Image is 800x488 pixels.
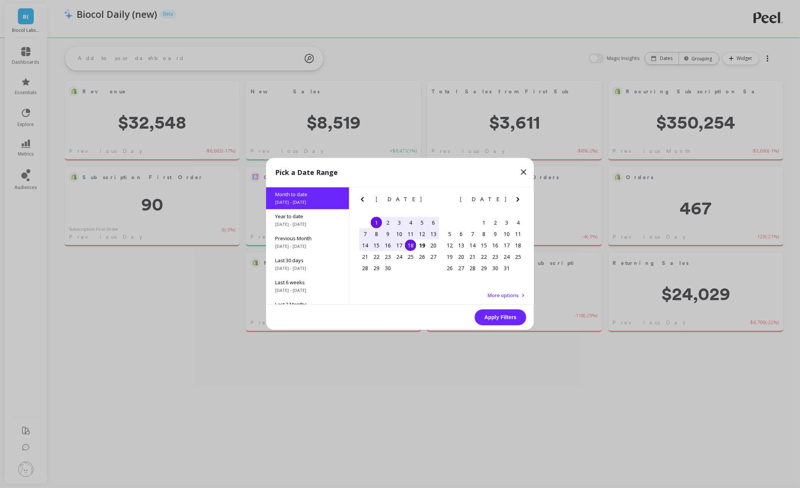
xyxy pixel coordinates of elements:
div: Choose Tuesday, September 23rd, 2025 [382,251,394,263]
span: Last 6 weeks [275,279,340,286]
div: Choose Tuesday, October 7th, 2025 [467,228,478,240]
span: Month to date [275,191,340,198]
span: [DATE] - [DATE] [275,244,340,250]
div: Choose Wednesday, October 8th, 2025 [478,228,490,240]
div: Choose Saturday, October 4th, 2025 [512,217,524,228]
div: Choose Friday, October 24th, 2025 [501,251,512,263]
div: Choose Saturday, September 27th, 2025 [428,251,439,263]
div: Choose Monday, September 8th, 2025 [371,228,382,240]
div: Choose Thursday, September 11th, 2025 [405,228,416,240]
div: Choose Sunday, September 28th, 2025 [359,263,371,274]
div: Choose Wednesday, September 24th, 2025 [394,251,405,263]
div: Choose Saturday, October 25th, 2025 [512,251,524,263]
div: Choose Monday, October 6th, 2025 [455,228,467,240]
div: Choose Thursday, September 18th, 2025 [405,240,416,251]
span: More options [488,292,519,299]
div: Choose Saturday, September 13th, 2025 [428,228,439,240]
div: Choose Sunday, October 12th, 2025 [444,240,455,251]
div: Choose Tuesday, October 21st, 2025 [467,251,478,263]
div: Choose Wednesday, September 17th, 2025 [394,240,405,251]
span: Last 3 Months [275,301,340,308]
span: Previous Month [275,235,340,242]
div: Choose Monday, September 22nd, 2025 [371,251,382,263]
div: Choose Wednesday, October 29th, 2025 [478,263,490,274]
div: Choose Monday, October 27th, 2025 [455,263,467,274]
div: Choose Thursday, September 25th, 2025 [405,251,416,263]
div: Choose Sunday, October 26th, 2025 [444,263,455,274]
div: Choose Monday, September 1st, 2025 [371,217,382,228]
div: Choose Tuesday, September 30th, 2025 [382,263,394,274]
div: Choose Tuesday, September 16th, 2025 [382,240,394,251]
div: Choose Tuesday, October 28th, 2025 [467,263,478,274]
span: [DATE] - [DATE] [275,266,340,272]
div: Choose Thursday, October 9th, 2025 [490,228,501,240]
div: Choose Tuesday, September 2nd, 2025 [382,217,394,228]
span: [DATE] - [DATE] [275,288,340,294]
div: Choose Friday, September 5th, 2025 [416,217,428,228]
div: Choose Saturday, September 6th, 2025 [428,217,439,228]
div: Choose Sunday, October 5th, 2025 [444,228,455,240]
div: Choose Saturday, October 11th, 2025 [512,228,524,240]
div: Choose Friday, September 12th, 2025 [416,228,428,240]
button: Next Month [429,195,441,207]
div: Choose Thursday, October 16th, 2025 [490,240,501,251]
span: Last 30 days [275,257,340,264]
button: Apply Filters [475,310,526,326]
div: Choose Thursday, September 4th, 2025 [405,217,416,228]
div: Choose Wednesday, October 15th, 2025 [478,240,490,251]
div: Choose Monday, September 29th, 2025 [371,263,382,274]
span: [DATE] [460,197,508,203]
div: Choose Sunday, September 21st, 2025 [359,251,371,263]
button: Previous Month [443,195,455,207]
div: month 2025-10 [444,217,524,274]
div: Choose Thursday, October 23rd, 2025 [490,251,501,263]
div: Choose Wednesday, October 1st, 2025 [478,217,490,228]
div: Choose Friday, September 26th, 2025 [416,251,428,263]
button: Previous Month [358,195,370,207]
div: Choose Wednesday, September 3rd, 2025 [394,217,405,228]
p: Pick a Date Range [275,167,338,178]
div: Choose Friday, October 10th, 2025 [501,228,512,240]
span: [DATE] - [DATE] [275,200,340,206]
div: Choose Monday, October 20th, 2025 [455,251,467,263]
div: Choose Tuesday, October 14th, 2025 [467,240,478,251]
div: Choose Thursday, October 2nd, 2025 [490,217,501,228]
div: Choose Wednesday, September 10th, 2025 [394,228,405,240]
div: Choose Sunday, October 19th, 2025 [444,251,455,263]
span: [DATE] [376,197,423,203]
span: Year to date [275,213,340,220]
div: Choose Friday, October 3rd, 2025 [501,217,512,228]
div: Choose Saturday, October 18th, 2025 [512,240,524,251]
button: Next Month [513,195,526,207]
div: Choose Tuesday, September 9th, 2025 [382,228,394,240]
div: Choose Friday, October 31st, 2025 [501,263,512,274]
div: Choose Monday, September 15th, 2025 [371,240,382,251]
div: Choose Thursday, October 30th, 2025 [490,263,501,274]
div: Choose Wednesday, October 22nd, 2025 [478,251,490,263]
span: [DATE] - [DATE] [275,222,340,228]
div: month 2025-09 [359,217,439,274]
div: Choose Sunday, September 14th, 2025 [359,240,371,251]
div: Choose Monday, October 13th, 2025 [455,240,467,251]
div: Choose Saturday, September 20th, 2025 [428,240,439,251]
div: Choose Friday, October 17th, 2025 [501,240,512,251]
div: Choose Sunday, September 7th, 2025 [359,228,371,240]
div: Choose Friday, September 19th, 2025 [416,240,428,251]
